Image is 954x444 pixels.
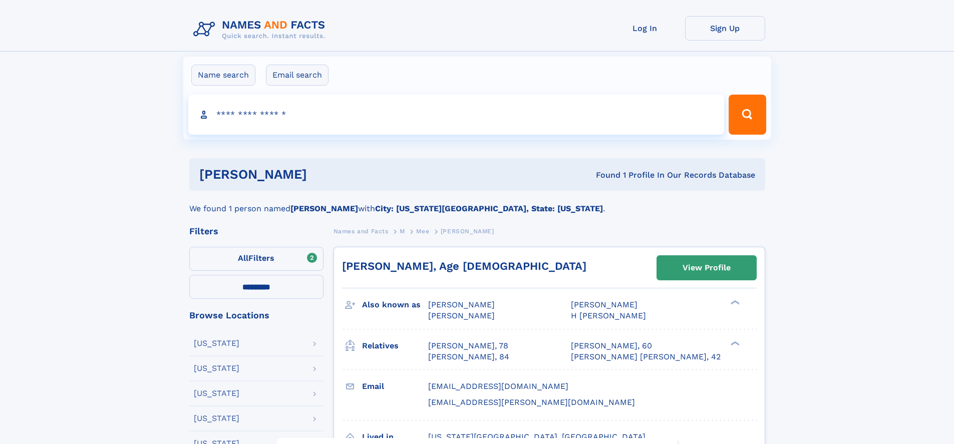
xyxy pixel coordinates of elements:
[189,16,334,43] img: Logo Names and Facts
[416,225,429,237] a: Mee
[400,228,405,235] span: M
[194,414,239,422] div: [US_STATE]
[685,16,765,41] a: Sign Up
[199,168,452,181] h1: [PERSON_NAME]
[194,339,239,347] div: [US_STATE]
[188,95,725,135] input: search input
[571,351,721,362] a: [PERSON_NAME] [PERSON_NAME], 42
[362,378,428,395] h3: Email
[362,337,428,354] h3: Relatives
[400,225,405,237] a: M
[334,225,389,237] a: Names and Facts
[189,247,324,271] label: Filters
[428,381,568,391] span: [EMAIL_ADDRESS][DOMAIN_NAME]
[451,170,755,181] div: Found 1 Profile In Our Records Database
[428,340,508,351] a: [PERSON_NAME], 78
[416,228,429,235] span: Mee
[362,296,428,313] h3: Also known as
[428,311,495,320] span: [PERSON_NAME]
[428,300,495,309] span: [PERSON_NAME]
[191,65,255,86] label: Name search
[194,389,239,397] div: [US_STATE]
[266,65,329,86] label: Email search
[683,256,731,279] div: View Profile
[290,204,358,213] b: [PERSON_NAME]
[428,432,646,441] span: [US_STATE][GEOGRAPHIC_DATA], [GEOGRAPHIC_DATA]
[571,340,652,351] a: [PERSON_NAME], 60
[194,364,239,372] div: [US_STATE]
[189,191,765,215] div: We found 1 person named with .
[605,16,685,41] a: Log In
[238,253,248,263] span: All
[189,227,324,236] div: Filters
[571,300,638,309] span: [PERSON_NAME]
[441,228,494,235] span: [PERSON_NAME]
[342,260,586,272] a: [PERSON_NAME], Age [DEMOGRAPHIC_DATA]
[728,299,740,306] div: ❯
[729,95,766,135] button: Search Button
[189,311,324,320] div: Browse Locations
[571,311,646,320] span: H [PERSON_NAME]
[657,256,756,280] a: View Profile
[375,204,603,213] b: City: [US_STATE][GEOGRAPHIC_DATA], State: [US_STATE]
[728,340,740,346] div: ❯
[428,351,509,362] a: [PERSON_NAME], 84
[428,397,635,407] span: [EMAIL_ADDRESS][PERSON_NAME][DOMAIN_NAME]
